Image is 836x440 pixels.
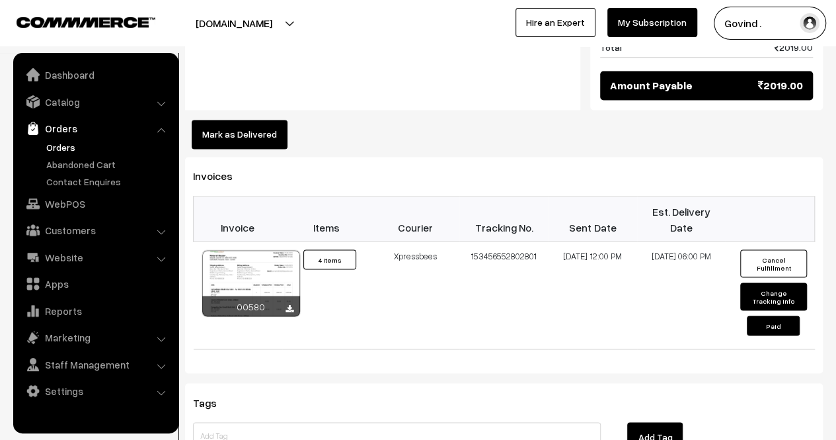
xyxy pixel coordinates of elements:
[17,326,174,349] a: Marketing
[17,379,174,403] a: Settings
[202,296,300,316] div: 00580
[637,197,726,242] th: Est. Delivery Date
[282,197,371,242] th: Items
[600,40,622,54] span: Total
[17,63,174,87] a: Dashboard
[17,299,174,323] a: Reports
[17,13,132,29] a: COMMMERCE
[17,90,174,114] a: Catalog
[800,13,819,33] img: user
[610,77,693,93] span: Amount Payable
[17,218,174,242] a: Customers
[515,8,595,37] a: Hire an Expert
[758,77,803,93] span: 2019.00
[549,242,637,349] td: [DATE] 12:00 PM
[194,197,282,242] th: Invoice
[303,249,356,269] button: 4 Items
[549,197,637,242] th: Sent Date
[192,120,287,149] button: Mark as Delivered
[43,140,174,154] a: Orders
[17,192,174,216] a: WebPOS
[714,7,826,40] button: Govind .
[459,197,548,242] th: Tracking No.
[17,245,174,269] a: Website
[149,7,319,40] button: [DOMAIN_NAME]
[43,157,174,171] a: Abandoned Cart
[17,17,155,27] img: COMMMERCE
[193,396,233,409] span: Tags
[459,242,548,349] td: 153456552802801
[740,283,806,310] button: Change Tracking Info
[17,353,174,376] a: Staff Management
[740,249,806,277] button: Cancel Fulfillment
[193,169,248,183] span: Invoices
[637,242,726,349] td: [DATE] 06:00 PM
[775,40,813,54] span: 2019.00
[17,116,174,140] a: Orders
[607,8,697,37] a: My Subscription
[43,175,174,189] a: Contact Enquires
[371,197,459,242] th: Courier
[747,316,800,335] button: Paid
[17,272,174,296] a: Apps
[371,242,459,349] td: Xpressbees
